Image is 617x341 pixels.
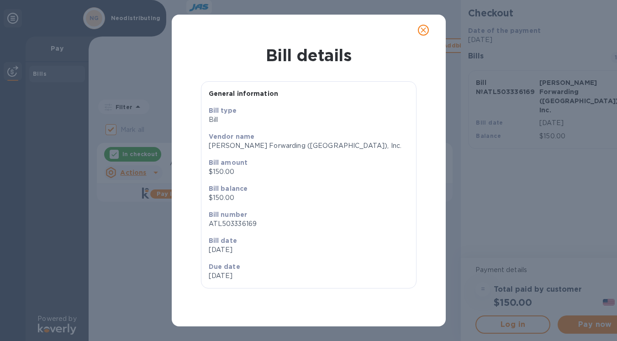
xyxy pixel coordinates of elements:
b: Bill amount [209,159,248,166]
b: Bill type [209,107,237,114]
p: Bill [209,115,409,125]
b: Bill balance [209,185,248,192]
p: [DATE] [209,245,409,255]
b: Vendor name [209,133,255,140]
p: $150.00 [209,193,409,203]
b: Due date [209,263,240,270]
b: Bill number [209,211,248,218]
b: Bill date [209,237,237,244]
h1: Bill details [179,46,438,65]
b: General information [209,90,279,97]
p: ATL503336169 [209,219,409,229]
p: [DATE] [209,271,305,281]
button: close [412,19,434,41]
p: $150.00 [209,167,409,177]
p: [PERSON_NAME] Forwarding ([GEOGRAPHIC_DATA]), Inc. [209,141,409,151]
